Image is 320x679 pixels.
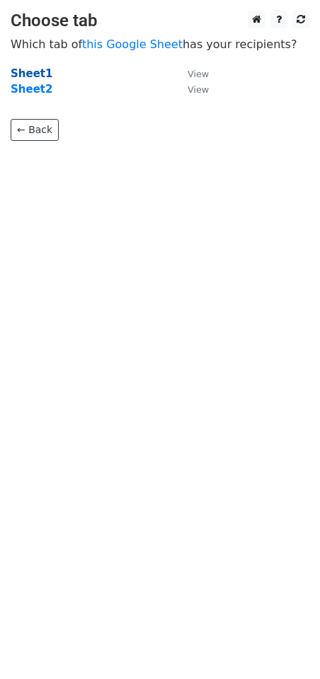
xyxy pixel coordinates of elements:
[11,67,52,80] a: Sheet1
[11,83,52,96] a: Sheet2
[173,67,209,80] a: View
[11,119,59,141] a: ← Back
[188,84,209,95] small: View
[11,11,309,31] h3: Choose tab
[11,37,309,52] p: Which tab of has your recipients?
[188,69,209,79] small: View
[249,611,320,679] iframe: Chat Widget
[173,83,209,96] a: View
[82,38,183,51] a: this Google Sheet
